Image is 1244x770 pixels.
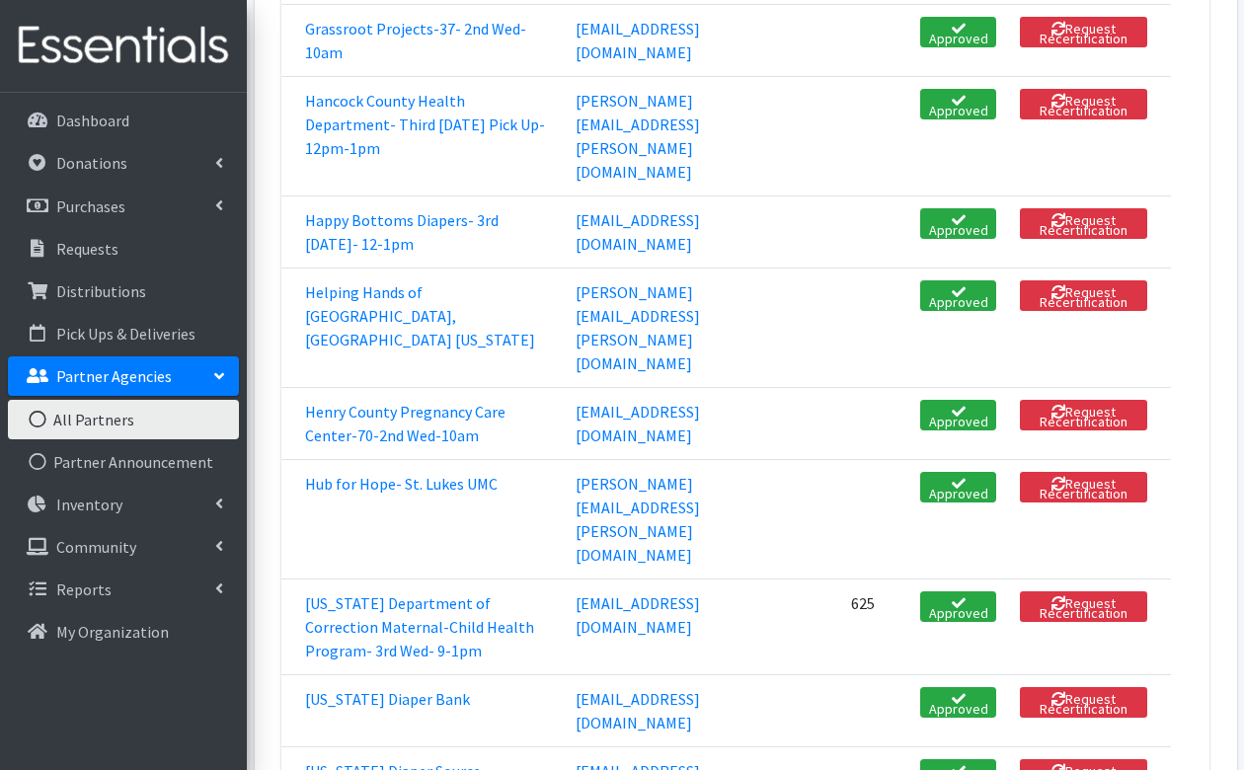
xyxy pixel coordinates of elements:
a: My Organization [8,612,239,652]
p: Inventory [56,495,122,514]
a: Purchases [8,187,239,226]
button: Request Recertification [1020,89,1147,119]
img: HumanEssentials [8,13,239,79]
p: My Organization [56,622,169,642]
a: Partner Announcement [8,442,239,482]
a: Happy Bottoms Diapers- 3rd [DATE]- 12-1pm [305,210,499,254]
a: Grassroot Projects-37- 2nd Wed- 10am [305,19,526,62]
a: Hancock County Health Department- Third [DATE] Pick Up- 12pm-1pm [305,91,545,158]
a: Partner Agencies [8,356,239,396]
p: Community [56,537,136,557]
a: Approved [920,280,996,311]
a: [EMAIL_ADDRESS][DOMAIN_NAME] [576,210,700,254]
a: [EMAIL_ADDRESS][DOMAIN_NAME] [576,689,700,732]
a: [EMAIL_ADDRESS][DOMAIN_NAME] [576,19,700,62]
a: Requests [8,229,239,269]
p: Pick Ups & Deliveries [56,324,195,344]
p: Purchases [56,196,125,216]
a: [EMAIL_ADDRESS][DOMAIN_NAME] [576,593,700,637]
button: Request Recertification [1020,208,1147,239]
button: Request Recertification [1020,17,1147,47]
p: Requests [56,239,118,259]
button: Request Recertification [1020,591,1147,622]
a: Donations [8,143,239,183]
button: Request Recertification [1020,400,1147,430]
a: [EMAIL_ADDRESS][DOMAIN_NAME] [576,402,700,445]
button: Request Recertification [1020,472,1147,502]
a: Hub for Hope- St. Lukes UMC [305,474,498,494]
a: Helping Hands of [GEOGRAPHIC_DATA], [GEOGRAPHIC_DATA] [US_STATE] [305,282,535,349]
a: Community [8,527,239,567]
p: Dashboard [56,111,129,130]
a: Reports [8,570,239,609]
p: Partner Agencies [56,366,172,386]
a: Inventory [8,485,239,524]
a: Henry County Pregnancy Care Center-70-2nd Wed-10am [305,402,505,445]
p: Distributions [56,281,146,301]
a: Pick Ups & Deliveries [8,314,239,353]
p: Donations [56,153,127,173]
a: [PERSON_NAME][EMAIL_ADDRESS][PERSON_NAME][DOMAIN_NAME] [576,474,700,565]
a: Approved [920,17,996,47]
button: Request Recertification [1020,280,1147,311]
a: Approved [920,591,996,622]
a: [PERSON_NAME][EMAIL_ADDRESS][PERSON_NAME][DOMAIN_NAME] [576,282,700,373]
a: Approved [920,400,996,430]
a: Approved [920,208,996,239]
p: Reports [56,579,112,599]
a: Approved [920,472,996,502]
a: [US_STATE] Diaper Bank [305,689,470,709]
a: [US_STATE] Department of Correction Maternal-Child Health Program- 3rd Wed- 9-1pm [305,593,534,660]
button: Request Recertification [1020,687,1147,718]
a: [PERSON_NAME][EMAIL_ADDRESS][PERSON_NAME][DOMAIN_NAME] [576,91,700,182]
a: Distributions [8,271,239,311]
td: 625 [839,578,908,674]
a: All Partners [8,400,239,439]
a: Approved [920,89,996,119]
a: Dashboard [8,101,239,140]
a: Approved [920,687,996,718]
